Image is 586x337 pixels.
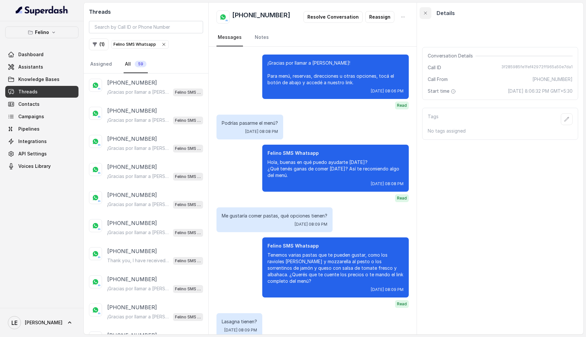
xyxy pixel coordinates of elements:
text: LE [11,319,18,326]
p: [PHONE_NUMBER] [107,219,157,227]
p: Felino SMS Whatsapp [175,201,201,208]
p: ¡Gracias por llamar a [PERSON_NAME]! Para menú, reservas, direcciones u otras opciones, tocá el b... [107,173,170,180]
p: Tags [428,113,439,125]
nav: Tabs [216,29,409,46]
p: Felino SMS Whatsapp [267,150,404,156]
p: Felino [35,28,49,36]
p: ¡Gracias por llamar a [PERSON_NAME]! Para menú, reservas, direcciones u otras opciones, tocá el b... [107,117,170,123]
span: [PHONE_NUMBER] [532,76,573,83]
p: Felino SMS Whatsapp [175,230,201,236]
p: ¡Gracias por llamar a [PERSON_NAME]! Para menú, reservas, direcciones u otras opciones, tocá el b... [107,89,170,95]
p: Felino SMS Whatsapp [175,89,201,96]
span: Voices Library [18,163,51,169]
a: Threads [5,86,78,98]
p: Felino SMS Whatsapp [113,41,156,48]
input: Search by Call ID or Phone Number [89,21,203,33]
a: API Settings [5,148,78,160]
p: Felino SMS Whatsapp [175,258,201,264]
span: [DATE] 08:09 PM [371,287,404,292]
button: Felino [5,26,78,38]
p: [PHONE_NUMBER] [107,163,157,171]
span: Read [395,102,409,109]
p: Felino SMS Whatsapp [267,243,404,249]
p: Podrías pasarme el menú? [222,120,278,126]
p: [PHONE_NUMBER] [107,275,157,283]
p: [PHONE_NUMBER] [107,135,157,143]
span: Conversation Details [428,53,475,59]
span: Start time [428,88,457,94]
p: ¡Gracias por llamar a [PERSON_NAME]! Para menú, reservas, direcciones u otras opciones, tocá el b... [107,229,170,236]
a: Integrations [5,136,78,147]
span: Assistants [18,64,43,70]
nav: Tabs [89,56,203,73]
span: [DATE] 08:06 PM [371,88,404,94]
p: No tags assigned [428,128,573,134]
p: Lasagna tienen? [222,318,257,325]
a: Contacts [5,98,78,110]
span: [PERSON_NAME] [25,319,62,326]
span: Threads [18,88,38,95]
a: Voices Library [5,160,78,172]
p: Hola, buenas en qué puedo ayudarte [DATE]? ¿Qué tenés ganas de comer [DATE]? Así te recomiendo al... [267,159,404,179]
button: Reassign [365,11,394,23]
p: ¡Gracias por llamar a [PERSON_NAME]! Para menú, reservas, direcciones u otras opciones, tocá el b... [267,60,404,86]
span: [DATE] 08:08 PM [245,129,278,134]
img: light.svg [16,5,68,16]
p: ¡Gracias por llamar a [PERSON_NAME]! Para menú, reservas, direcciones u otras opciones, tocá el b... [107,285,170,292]
p: [PHONE_NUMBER] [107,107,157,115]
a: [PERSON_NAME] [5,313,78,332]
p: Me gustaría comer pastas, qué opciones tienen? [222,213,327,219]
span: 59 [135,61,146,67]
span: Read [395,194,409,202]
span: [DATE] 08:09 PM [224,328,257,333]
a: All59 [124,56,148,73]
span: Call From [428,76,448,83]
button: Resolve Conversation [303,11,363,23]
span: Read [395,300,409,308]
p: Tenemos varias pastas que te pueden gustar, como los ravioles [PERSON_NAME] y mozzarella al pesto... [267,252,404,284]
span: Campaigns [18,113,44,120]
p: Thank you, I have received the image. [107,257,170,264]
p: ¡Gracias por llamar a [PERSON_NAME]! Para menú, reservas, direcciones u otras opciones, tocá el b... [107,313,170,320]
p: [PHONE_NUMBER] [107,303,157,311]
span: [DATE] 08:08 PM [371,181,404,186]
h2: [PHONE_NUMBER] [232,10,290,24]
span: Contacts [18,101,40,107]
a: Assigned [89,56,113,73]
p: [PHONE_NUMBER] [107,191,157,199]
a: Pipelines [5,123,78,135]
p: Felino SMS Whatsapp [175,145,201,152]
p: Felino SMS Whatsapp [175,286,201,292]
p: ¡Gracias por llamar a [PERSON_NAME]! Para menú, reservas, direcciones u otras opciones, tocá el b... [107,201,170,208]
span: Call ID [428,64,441,71]
p: Felino SMS Whatsapp [175,314,201,320]
span: Pipelines [18,126,40,132]
span: [DATE] 08:09 PM [295,222,327,227]
span: [DATE] 8:06:32 PM GMT+5:30 [508,88,573,94]
h2: Threads [89,8,203,16]
a: Assistants [5,61,78,73]
p: Details [437,9,455,17]
span: 3f285985fe1fef42972ff965a50e7da1 [501,64,573,71]
p: ¡Gracias por llamar a [PERSON_NAME]! Para menú, reservas, direcciones u otras opciones, tocá el b... [107,145,170,152]
a: Dashboard [5,49,78,60]
a: Knowledge Bases [5,73,78,85]
span: Knowledge Bases [18,76,60,83]
p: Felino SMS Whatsapp [175,173,201,180]
span: Integrations [18,138,47,145]
button: Felino SMS Whatsapp [111,40,169,49]
span: Dashboard [18,51,43,58]
span: API Settings [18,151,47,157]
p: [PHONE_NUMBER] [107,247,157,255]
a: Notes [253,29,270,46]
p: Felino SMS Whatsapp [175,117,201,124]
a: Messages [216,29,243,46]
button: (1) [89,39,109,50]
a: Campaigns [5,111,78,122]
p: [PHONE_NUMBER] [107,79,157,87]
